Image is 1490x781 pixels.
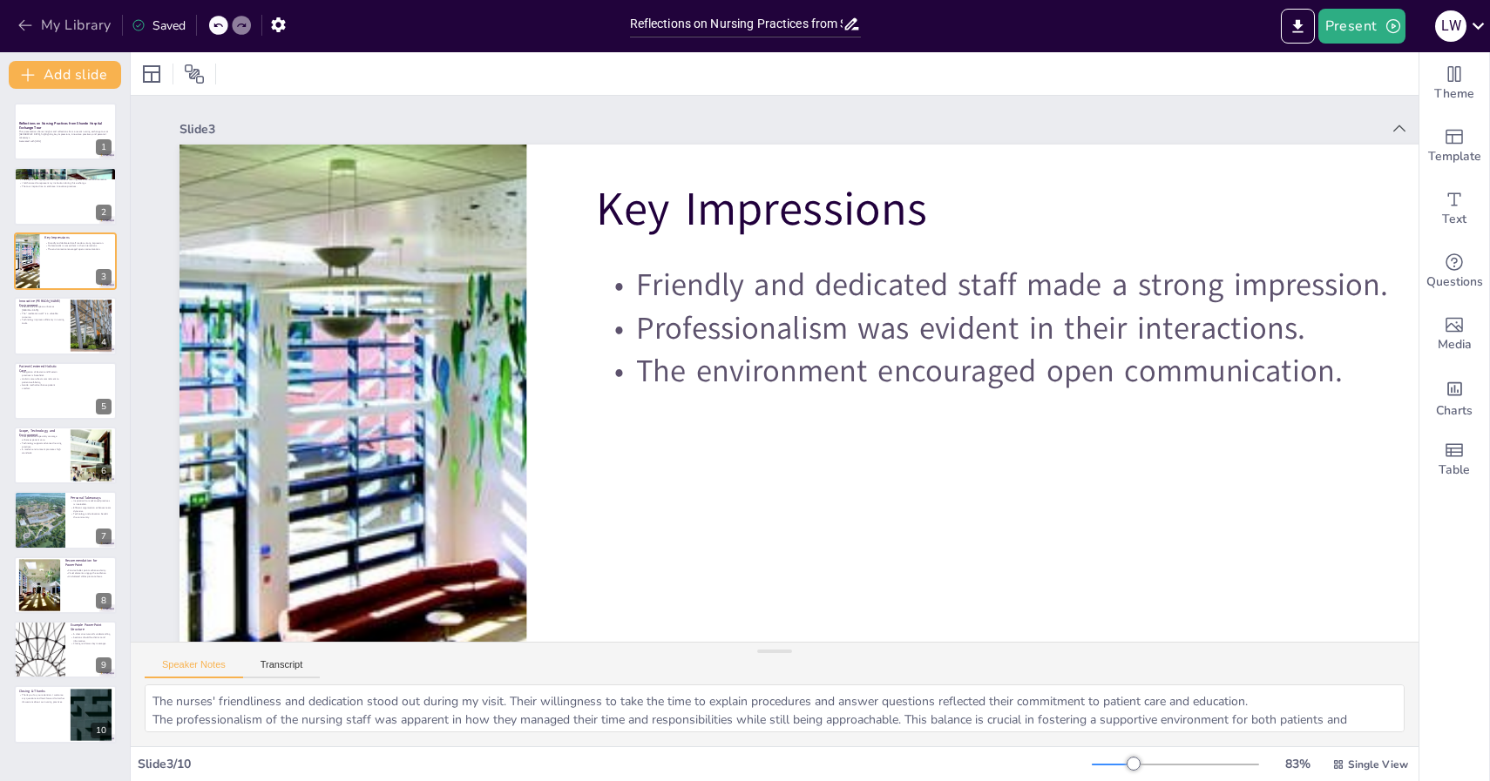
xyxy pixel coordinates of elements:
[19,441,65,448] p: Technology supports advanced nursing practices.
[1419,240,1489,303] div: Get real-time input from your audience
[71,500,112,506] p: Inspiration from advanced practices is invaluable.
[19,299,65,308] p: Innovative [PERSON_NAME] Environment
[1434,84,1474,104] span: Theme
[65,569,112,572] p: Concise bullet points enhance clarity.
[14,491,117,549] div: 7
[19,377,60,383] p: Holistic care reflects commitment to patient well-being.
[96,657,112,673] div: 9
[71,507,112,513] p: Efficient organization enhances team dynamics.
[71,636,112,642] p: Sections should be distinct and informative.
[14,232,117,290] div: 3
[19,306,65,312] p: Effective use of space enhances [MEDICAL_DATA].
[1428,147,1481,166] span: Template
[1439,461,1470,480] span: Table
[19,364,60,374] p: Patient-Centered Holistic Care
[184,64,205,84] span: Position
[1419,115,1489,178] div: Add ready made slides
[243,659,321,678] button: Transcript
[44,245,112,248] p: Professionalism was evident in their interactions.
[14,427,117,484] div: 6
[14,103,117,160] div: 1
[96,593,112,609] div: 8
[19,370,60,376] p: Integration of Eastern and Western practices is beneficial.
[611,255,1483,575] p: Professionalism was evident in their interactions.
[1419,303,1489,366] div: Add images, graphics, shapes or video
[1442,210,1466,229] span: Text
[96,139,112,155] div: 1
[1435,10,1466,42] div: l w
[19,185,112,188] p: The tour inspired me to embrace innovative practices.
[19,448,65,454] p: A modern environment promotes high standards.
[138,756,1092,772] div: Slide 3 / 10
[1419,178,1489,240] div: Add text boxes
[14,297,117,354] div: 4
[1436,401,1473,421] span: Charts
[9,61,121,89] button: Add slide
[71,633,112,636] p: A clear structure aids understanding.
[71,513,112,519] p: Technology and education benefit the community.
[1419,428,1489,491] div: Add a table
[65,571,112,575] p: Visual elements engage the audience.
[96,399,112,414] div: 5
[65,575,112,578] p: Uncluttered slides promote focus.
[138,60,166,88] div: Layout
[19,178,112,181] p: The experience highlighted the importance of learning from different environments.
[145,684,1405,732] textarea: The nurses' friendliness and dedication stood out during my visit. Their willingness to take the ...
[1318,9,1405,44] button: Present
[14,621,117,678] div: 9
[1281,9,1315,44] button: Export to PowerPoint
[13,11,119,39] button: My Library
[14,362,117,420] div: 5
[132,17,186,34] div: Saved
[1419,52,1489,115] div: Change the overall theme
[1426,273,1483,292] span: Questions
[19,312,65,318] p: The "medication wall" is a valuable resource.
[14,167,117,225] div: 2
[96,463,112,479] div: 6
[19,121,102,131] strong: Reflections on Nursing Practices from Shunde Hospital Exchange Tour
[96,269,112,285] div: 3
[14,556,117,614] div: 8
[19,175,112,178] p: Reflections on the tour broadened my perspective on nursing.
[19,170,112,175] p: Opening Statement
[19,435,65,441] p: Comprehensive specialty coverage enhances patient care.
[14,685,117,743] div: 10
[19,181,112,185] p: I felt honored to represent my institution during this exchange.
[44,247,112,251] p: The environment encouraged open communication.
[71,643,112,646] p: Closing reinforces key messages.
[19,693,65,703] p: Thank you for your attention. I welcome any questions and look forward to further discussions abo...
[597,296,1469,616] p: The environment encouraged open communication.
[19,383,60,389] p: Gentle methods enhance patient comfort.
[65,558,112,568] p: Recommendation for PowerPoint
[19,428,65,438] p: Scope, Technology, and Environment
[19,688,65,693] p: Closing & Thanks
[1438,335,1472,354] span: Media
[44,235,112,240] p: Key Impressions
[1419,366,1489,428] div: Add charts and graphs
[19,139,112,143] p: Generated with [URL]
[145,659,243,678] button: Speaker Notes
[96,529,112,544] div: 7
[44,241,112,245] p: Friendly and dedicated staff made a strong impression.
[96,205,112,220] div: 2
[1435,9,1466,44] button: l w
[630,11,843,37] input: Insert title
[1277,756,1318,772] div: 83 %
[71,623,112,632] p: Example PowerPoint Structure
[19,319,65,325] p: Technology improves efficiency in nursing tasks.
[96,334,112,350] div: 4
[71,495,112,501] p: Personal Takeaways
[19,130,112,139] p: This presentation shares insights and reflections from a recent nursing exchange tour at [GEOGRAP...
[1348,757,1408,771] span: Single View
[91,723,112,738] div: 10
